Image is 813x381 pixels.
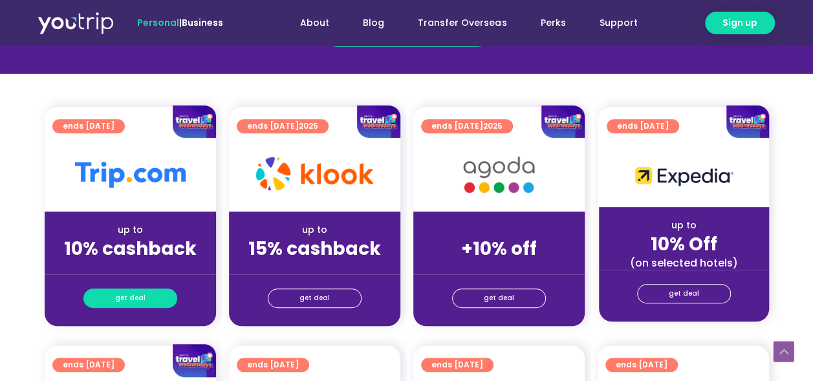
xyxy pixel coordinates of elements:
a: ends [DATE] [237,358,309,372]
span: get deal [115,289,146,307]
a: About [283,11,346,35]
span: Sign up [722,16,757,30]
a: Business [182,16,223,29]
span: get deal [299,289,330,307]
a: get deal [83,288,177,308]
a: get deal [268,288,362,308]
strong: 10% cashback [64,236,197,261]
a: Sign up [705,12,775,34]
a: get deal [637,284,731,303]
span: ends [DATE] [431,358,483,372]
span: ends [DATE] [616,358,667,372]
div: up to [609,219,759,232]
span: ends [DATE] [247,358,299,372]
a: Transfer Overseas [401,11,523,35]
strong: +10% off [461,236,537,261]
a: ends [DATE] [421,358,493,372]
span: get deal [484,289,514,307]
a: Perks [523,11,582,35]
div: (for stays only) [55,261,206,274]
div: (for stays only) [239,261,390,274]
nav: Menu [258,11,654,35]
span: Personal [137,16,179,29]
span: up to [487,223,511,236]
a: get deal [452,288,546,308]
strong: 10% Off [651,232,717,257]
div: (on selected hotels) [609,256,759,270]
a: ends [DATE] [605,358,678,372]
a: Support [582,11,654,35]
div: up to [239,223,390,237]
strong: 15% cashback [248,236,381,261]
div: up to [55,223,206,237]
a: Blog [346,11,401,35]
span: | [137,16,223,29]
span: get deal [669,285,699,303]
div: (for stays only) [424,261,574,274]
